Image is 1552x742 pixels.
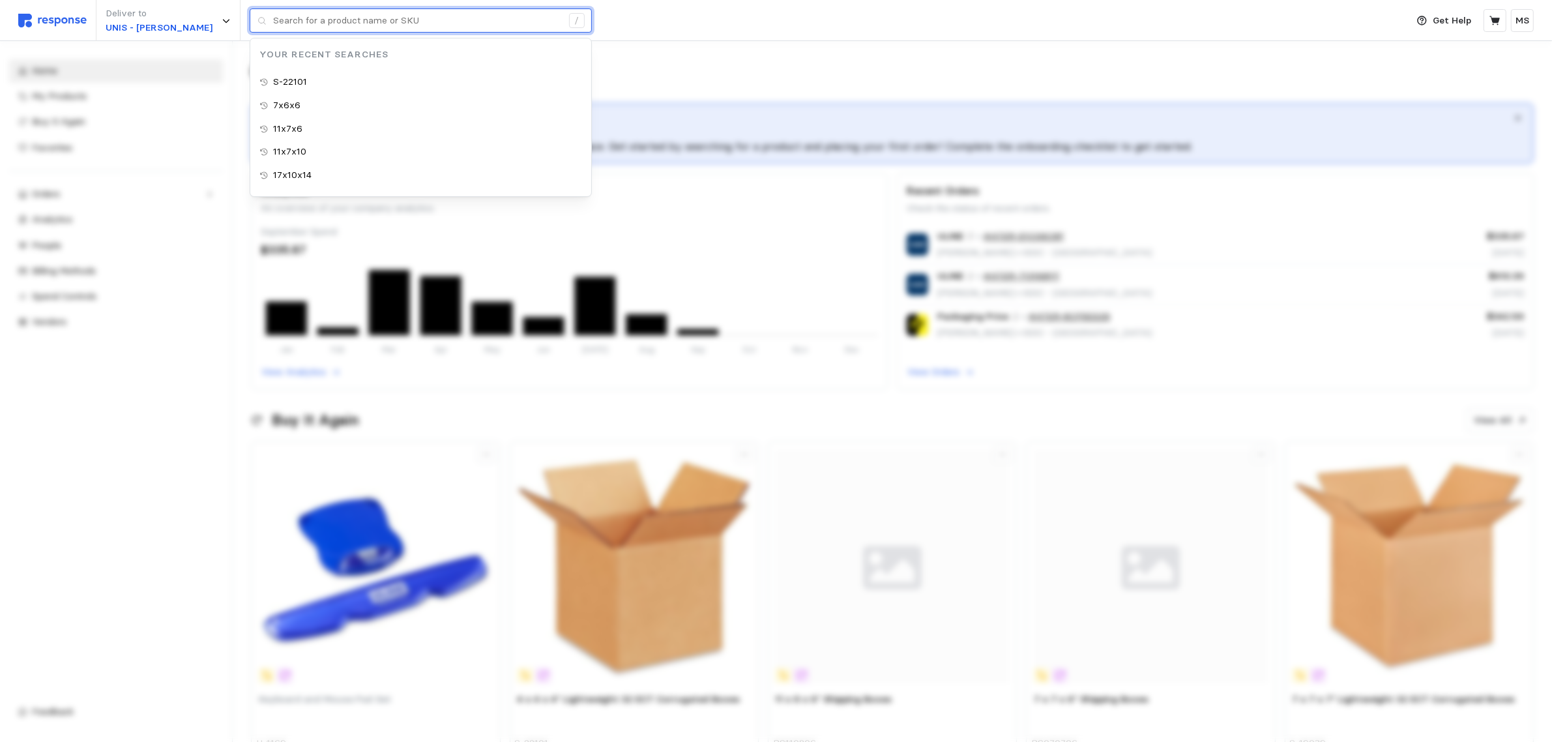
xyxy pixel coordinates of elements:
button: MS [1511,9,1534,32]
p: UNIS - [PERSON_NAME] [106,21,212,35]
p: 11x7x6 [273,122,302,136]
p: S-22101 [273,75,307,89]
p: 17x10x14 [273,168,312,183]
p: MS [1515,14,1529,28]
p: Your Recent Searches [250,48,591,62]
button: Get Help [1409,8,1480,33]
p: 7x6x6 [273,98,300,113]
input: Search for a product name or SKU [273,9,562,33]
p: Get Help [1433,14,1472,28]
img: svg%3e [18,14,87,27]
p: Deliver to [106,7,212,21]
div: / [569,13,585,29]
p: 11x7x10 [273,145,306,159]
